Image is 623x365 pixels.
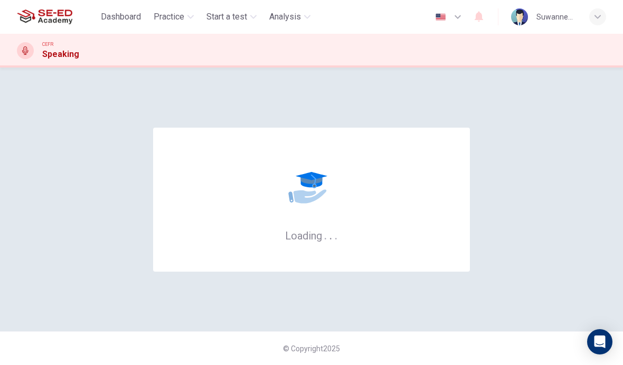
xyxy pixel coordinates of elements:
[97,7,145,26] button: Dashboard
[42,41,53,48] span: CEFR
[536,11,577,23] div: Suwannee Panalaicheewin
[206,11,247,23] span: Start a test
[17,6,97,27] a: SE-ED Academy logo
[324,226,327,243] h6: .
[434,13,447,21] img: en
[334,226,338,243] h6: .
[285,228,338,242] h6: Loading
[17,6,72,27] img: SE-ED Academy logo
[587,329,612,354] div: Open Intercom Messenger
[329,226,333,243] h6: .
[101,11,141,23] span: Dashboard
[269,11,301,23] span: Analysis
[202,7,261,26] button: Start a test
[149,7,198,26] button: Practice
[154,11,184,23] span: Practice
[42,48,79,61] h1: Speaking
[265,7,315,26] button: Analysis
[283,344,340,353] span: © Copyright 2025
[511,8,528,25] img: Profile picture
